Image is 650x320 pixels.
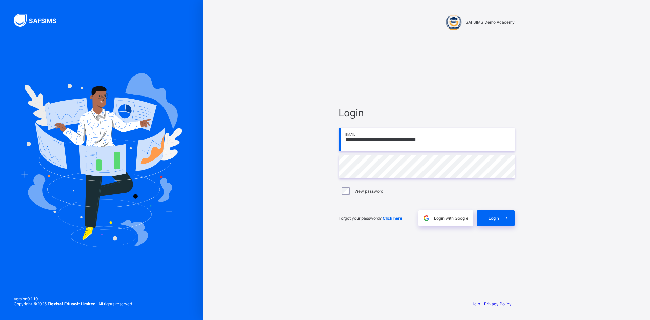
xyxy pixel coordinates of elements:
span: SAFSIMS Demo Academy [465,20,515,25]
img: Hero Image [21,73,182,247]
span: Login [339,107,515,119]
a: Help [471,301,480,306]
span: Login with Google [434,216,468,221]
span: Version 0.1.19 [14,296,133,301]
a: Privacy Policy [484,301,512,306]
a: Click here [383,216,402,221]
img: google.396cfc9801f0270233282035f929180a.svg [422,214,430,222]
label: View password [354,189,383,194]
strong: Flexisaf Edusoft Limited. [48,301,97,306]
span: Login [489,216,499,221]
span: Copyright © 2025 All rights reserved. [14,301,133,306]
span: Forgot your password? [339,216,402,221]
img: SAFSIMS Logo [14,14,64,27]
